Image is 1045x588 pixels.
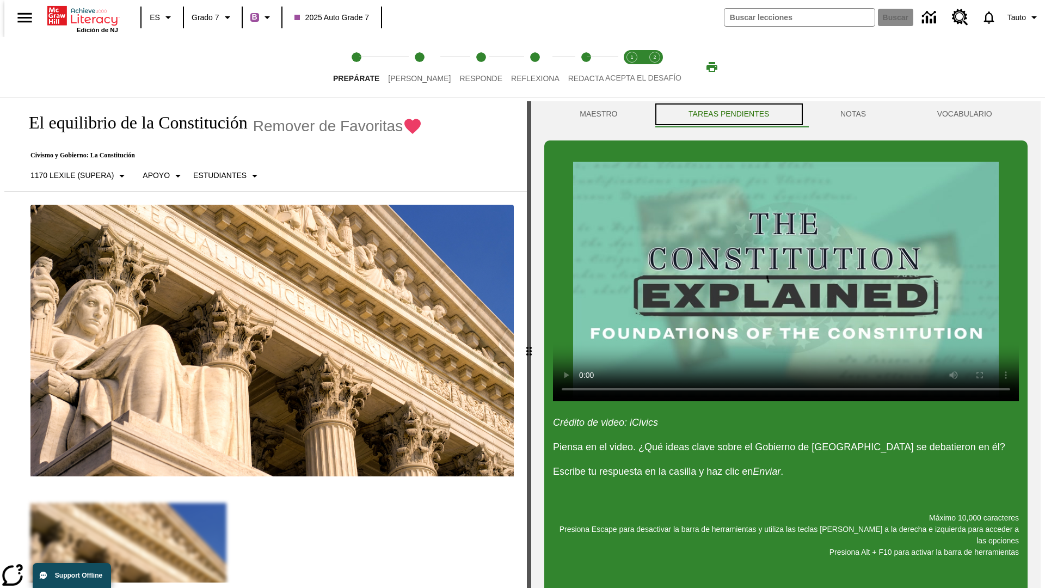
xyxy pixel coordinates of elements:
[553,440,1019,455] p: Piensa en el video. ¿Qué ideas clave sobre el Gobierno de [GEOGRAPHIC_DATA] se debatieron en él?
[568,74,604,83] span: Redacta
[544,101,653,127] button: Maestro
[511,74,560,83] span: Reflexiona
[544,101,1028,127] div: Instructional Panel Tabs
[388,74,451,83] span: [PERSON_NAME]
[527,101,531,588] div: Pulsa la tecla de intro o la barra espaciadora y luego presiona las flechas de derecha e izquierd...
[560,37,613,97] button: Redacta step 5 of 5
[30,170,114,181] p: 1170 Lexile (Supera)
[138,166,189,186] button: Tipo de apoyo, Apoyo
[253,117,422,136] button: Remover de Favoritas - El equilibrio de la Constitución
[653,101,805,127] button: TAREAS PENDIENTES
[616,37,648,97] button: Acepta el desafío lee step 1 of 2
[253,118,403,135] span: Remover de Favoritas
[17,113,248,133] h1: El equilibrio de la Constitución
[653,54,656,60] text: 2
[55,572,102,579] span: Support Offline
[333,74,379,83] span: Prepárate
[4,101,527,583] div: reading
[26,166,133,186] button: Seleccione Lexile, 1170 Lexile (Supera)
[945,3,975,32] a: Centro de recursos, Se abrirá en una pestaña nueva.
[553,524,1019,547] p: Presiona Escape para desactivar la barra de herramientas y utiliza las teclas [PERSON_NAME] a la ...
[901,101,1028,127] button: VOCABULARIO
[47,4,118,33] div: Portada
[459,74,502,83] span: Responde
[639,37,671,97] button: Acepta el desafío contesta step 2 of 2
[630,54,633,60] text: 1
[252,10,257,24] span: B
[145,8,180,27] button: Lenguaje: ES, Selecciona un idioma
[553,464,1019,479] p: Escribe tu respuesta en la casilla y haz clic en .
[1003,8,1045,27] button: Perfil/Configuración
[189,166,266,186] button: Seleccionar estudiante
[451,37,511,97] button: Responde step 3 of 5
[502,37,568,97] button: Reflexiona step 4 of 5
[975,3,1003,32] a: Notificaciones
[294,12,370,23] span: 2025 Auto Grade 7
[805,101,902,127] button: NOTAS
[324,37,388,97] button: Prepárate step 1 of 5
[193,170,247,181] p: Estudiantes
[531,101,1041,588] div: activity
[605,73,681,82] span: ACEPTA EL DESAFÍO
[192,12,219,23] span: Grado 7
[553,417,658,428] em: Crédito de video: iCivics
[246,8,278,27] button: Boost El color de la clase es morado/púrpura. Cambiar el color de la clase.
[694,57,729,77] button: Imprimir
[33,563,111,588] button: Support Offline
[187,8,238,27] button: Grado: Grado 7, Elige un grado
[4,9,159,19] body: Máximo 10,000 caracteres Presiona Escape para desactivar la barra de herramientas y utiliza las t...
[1007,12,1026,23] span: Tauto
[150,12,160,23] span: ES
[9,2,41,34] button: Abrir el menú lateral
[915,3,945,33] a: Centro de información
[30,205,514,477] img: El edificio del Tribunal Supremo de Estados Unidos ostenta la frase "Igualdad de justicia bajo la...
[379,37,459,97] button: Lee step 2 of 5
[753,466,780,477] em: Enviar
[553,547,1019,558] p: Presiona Alt + F10 para activar la barra de herramientas
[77,27,118,33] span: Edición de NJ
[553,512,1019,524] p: Máximo 10,000 caracteres
[724,9,875,26] input: Buscar campo
[17,151,422,160] p: Civismo y Gobierno: La Constitución
[143,170,170,181] p: Apoyo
